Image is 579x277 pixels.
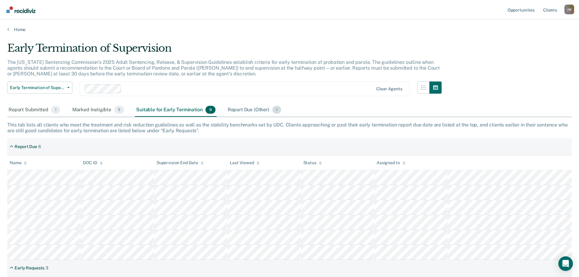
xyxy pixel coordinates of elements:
[71,103,126,117] div: Marked Ineligible5
[7,122,572,133] div: This tab lists all clients who meet the treatment and risk reduction guidelines as well as the st...
[38,144,41,149] div: 6
[15,144,37,149] div: Report Due
[51,106,60,114] span: 1
[7,27,572,32] a: Home
[377,160,405,165] div: Assigned to
[205,106,215,114] span: 9
[272,106,281,114] span: 1
[564,5,574,14] div: J M
[7,59,440,77] p: The [US_STATE] Sentencing Commission’s 2025 Adult Sentencing, Release, & Supervision Guidelines e...
[15,265,44,271] div: Early Requests
[7,81,72,94] button: Early Termination of Supervision
[46,265,48,271] div: 3
[7,263,51,273] div: Early Requests3
[376,86,402,92] div: Clear agents
[226,103,282,117] div: Report Due (Other)1
[6,6,36,13] img: Recidiviz
[157,160,204,165] div: Supervision End Date
[83,160,102,165] div: DOC ID
[7,142,43,152] div: Report Due6
[114,106,124,114] span: 5
[303,160,322,165] div: Status
[7,42,442,59] div: Early Termination of Supervision
[7,103,61,117] div: Report Submitted1
[230,160,259,165] div: Last Viewed
[564,5,574,14] button: Profile dropdown button
[558,256,573,271] div: Open Intercom Messenger
[10,85,65,90] span: Early Termination of Supervision
[135,103,216,117] div: Suitable for Early Termination9
[10,160,27,165] div: Name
